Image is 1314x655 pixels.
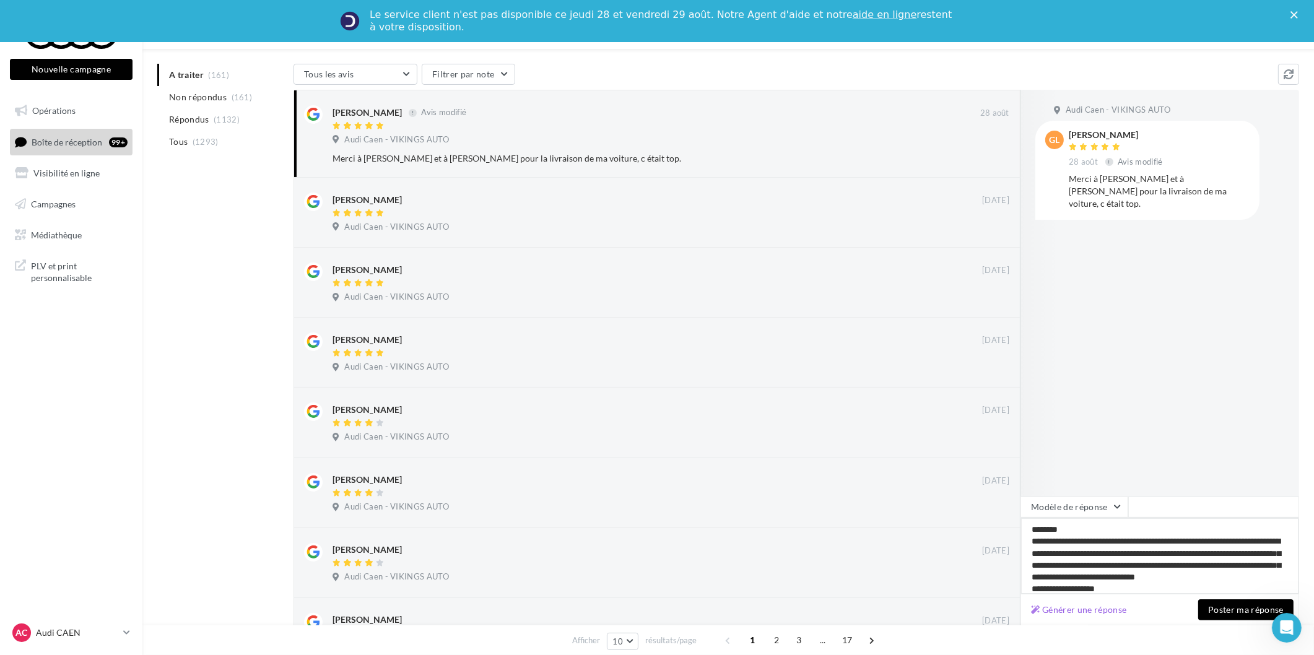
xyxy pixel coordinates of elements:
[1290,11,1303,19] div: Fermer
[304,69,354,79] span: Tous les avis
[7,160,135,186] a: Visibilité en ligne
[33,168,100,178] span: Visibilité en ligne
[333,334,402,346] div: [PERSON_NAME]
[333,404,402,416] div: [PERSON_NAME]
[1026,602,1132,617] button: Générer une réponse
[169,113,209,126] span: Répondus
[333,614,402,626] div: [PERSON_NAME]
[1198,599,1294,620] button: Poster ma réponse
[31,229,82,240] span: Médiathèque
[982,265,1009,276] span: [DATE]
[1020,497,1128,518] button: Modèle de réponse
[214,115,240,124] span: (1132)
[982,545,1009,557] span: [DATE]
[612,636,623,646] span: 10
[109,137,128,147] div: 99+
[370,9,954,33] div: Le service client n'est pas disponible ce jeudi 28 et vendredi 29 août. Notre Agent d'aide et not...
[232,92,253,102] span: (161)
[16,627,28,639] span: AC
[344,292,449,303] span: Audi Caen - VIKINGS AUTO
[31,258,128,284] span: PLV et print personnalisable
[982,195,1009,206] span: [DATE]
[10,59,133,80] button: Nouvelle campagne
[333,474,402,486] div: [PERSON_NAME]
[1066,105,1170,116] span: Audi Caen - VIKINGS AUTO
[36,627,118,639] p: Audi CAEN
[982,405,1009,416] span: [DATE]
[1069,157,1098,168] span: 28 août
[32,136,102,147] span: Boîte de réception
[169,136,188,148] span: Tous
[344,362,449,373] span: Audi Caen - VIKINGS AUTO
[980,108,1009,119] span: 28 août
[7,98,135,124] a: Opérations
[767,630,786,650] span: 2
[982,475,1009,487] span: [DATE]
[7,222,135,248] a: Médiathèque
[421,108,466,118] span: Avis modifié
[333,194,402,206] div: [PERSON_NAME]
[572,635,600,646] span: Afficher
[333,544,402,556] div: [PERSON_NAME]
[789,630,809,650] span: 3
[7,129,135,155] a: Boîte de réception99+
[32,105,76,116] span: Opérations
[982,615,1009,627] span: [DATE]
[344,432,449,443] span: Audi Caen - VIKINGS AUTO
[7,191,135,217] a: Campagnes
[31,199,76,209] span: Campagnes
[193,137,219,147] span: (1293)
[742,630,762,650] span: 1
[645,635,697,646] span: résultats/page
[1272,613,1302,643] iframe: Intercom live chat
[340,11,360,31] img: Profile image for Service-Client
[333,264,402,276] div: [PERSON_NAME]
[10,621,133,644] a: AC Audi CAEN
[169,91,227,103] span: Non répondus
[853,9,916,20] a: aide en ligne
[422,64,515,85] button: Filtrer par note
[344,222,449,233] span: Audi Caen - VIKINGS AUTO
[607,633,638,650] button: 10
[1069,131,1165,139] div: [PERSON_NAME]
[813,630,833,650] span: ...
[7,253,135,289] a: PLV et print personnalisable
[294,64,417,85] button: Tous les avis
[344,134,449,145] span: Audi Caen - VIKINGS AUTO
[344,571,449,583] span: Audi Caen - VIKINGS AUTO
[982,335,1009,346] span: [DATE]
[1050,134,1060,146] span: GL
[344,501,449,513] span: Audi Caen - VIKINGS AUTO
[837,630,858,650] span: 17
[1069,173,1250,210] div: Merci à [PERSON_NAME] et à [PERSON_NAME] pour la livraison de ma voiture, c était top.
[333,152,929,165] div: Merci à [PERSON_NAME] et à [PERSON_NAME] pour la livraison de ma voiture, c était top.
[1118,157,1163,167] span: Avis modifié
[333,106,402,119] div: [PERSON_NAME]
